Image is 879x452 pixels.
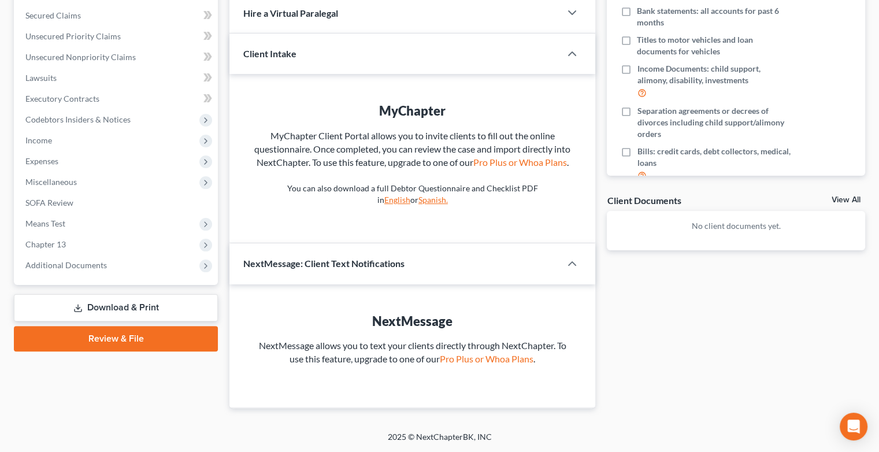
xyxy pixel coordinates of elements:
[253,102,572,120] div: MyChapter
[25,260,107,270] span: Additional Documents
[25,239,66,249] span: Chapter 13
[25,31,121,41] span: Unsecured Priority Claims
[607,194,681,206] div: Client Documents
[243,48,296,59] span: Client Intake
[14,294,218,321] a: Download & Print
[25,198,73,208] span: SOFA Review
[25,10,81,20] span: Secured Claims
[637,5,791,28] span: Bank statements: all accounts for past 6 months
[384,195,410,205] a: English
[25,94,99,103] span: Executory Contracts
[253,312,572,330] div: NextMessage
[110,431,769,452] div: 2025 © NextChapterBK, INC
[25,177,77,187] span: Miscellaneous
[253,183,572,206] p: You can also download a full Debtor Questionnaire and Checklist PDF in or
[243,258,405,269] span: NextMessage: Client Text Notifications
[637,146,791,169] span: Bills: credit cards, debt collectors, medical, loans
[25,73,57,83] span: Lawsuits
[637,105,791,140] span: Separation agreements or decrees of divorces including child support/alimony orders
[16,88,218,109] a: Executory Contracts
[637,34,791,57] span: Titles to motor vehicles and loan documents for vehicles
[418,195,448,205] a: Spanish.
[840,413,867,440] div: Open Intercom Messenger
[16,192,218,213] a: SOFA Review
[254,130,570,168] span: MyChapter Client Portal allows you to invite clients to fill out the online questionnaire. Once c...
[637,63,791,86] span: Income Documents: child support, alimony, disability, investments
[25,114,131,124] span: Codebtors Insiders & Notices
[253,339,572,366] p: NextMessage allows you to text your clients directly through NextChapter. To use this feature, up...
[616,220,856,232] p: No client documents yet.
[14,326,218,351] a: Review & File
[25,135,52,145] span: Income
[25,52,136,62] span: Unsecured Nonpriority Claims
[25,218,65,228] span: Means Test
[243,8,338,18] span: Hire a Virtual Paralegal
[473,157,567,168] a: Pro Plus or Whoa Plans
[25,156,58,166] span: Expenses
[16,47,218,68] a: Unsecured Nonpriority Claims
[832,196,861,204] a: View All
[440,353,533,364] a: Pro Plus or Whoa Plans
[16,68,218,88] a: Lawsuits
[16,5,218,26] a: Secured Claims
[16,26,218,47] a: Unsecured Priority Claims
